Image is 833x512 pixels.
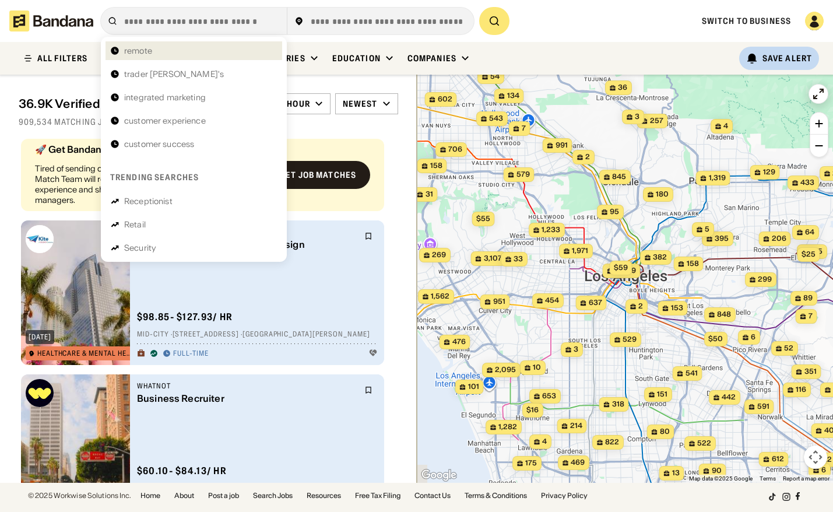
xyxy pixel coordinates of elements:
a: Free Tax Filing [355,492,400,499]
a: Contact Us [414,492,451,499]
div: Newest [343,99,378,109]
span: 22 [823,455,832,465]
span: 90 [711,466,721,476]
a: Resources [307,492,341,499]
span: 351 [804,367,816,377]
span: 6 [751,332,755,342]
div: Save Alert [762,53,812,64]
span: 89 [803,293,813,303]
div: Companies [407,53,456,64]
span: 653 [542,391,556,401]
span: 175 [525,458,537,468]
span: 36 [618,83,627,93]
span: 2 [585,152,590,162]
span: 299 [758,275,772,285]
span: 10 [533,363,541,373]
div: Education [332,53,381,64]
span: 52 [784,343,793,353]
div: $ 60.10 - $84.13 / hr [137,465,227,477]
a: Search Jobs [253,492,293,499]
span: 1,319 [708,173,725,183]
div: Mid-City · [STREET_ADDRESS] · [GEOGRAPHIC_DATA][PERSON_NAME] [137,330,377,339]
div: $ 98.85 - $127.93 / hr [137,311,233,323]
span: 31 [425,190,433,199]
span: 129 [762,167,775,177]
div: Trending searches [110,172,199,183]
a: Switch to Business [702,16,791,26]
div: customer experience [124,117,206,125]
a: Home [140,492,160,499]
span: 318 [611,399,624,409]
a: Report a map error [783,475,830,482]
span: 3 [635,112,639,122]
span: 180 [656,190,669,199]
span: 1,971 [572,246,588,256]
div: remote [124,47,152,55]
span: 395 [715,234,729,244]
span: 158 [686,259,698,269]
span: 845 [612,172,626,182]
span: 529 [623,335,637,345]
span: 612 [771,454,783,464]
span: 4 [723,121,728,131]
img: Bandana logotype [9,10,93,31]
div: Security [124,244,156,252]
span: 101 [468,382,479,392]
span: 433 [800,178,814,188]
span: 579 [516,170,529,180]
img: Google [420,468,458,483]
span: 5 [705,225,709,234]
img: Kite Pharma logo [26,225,54,253]
span: $25 [801,250,815,258]
span: 442 [722,392,736,402]
span: 469 [571,458,585,468]
div: Business Recruiter [137,393,357,404]
div: 36.9K Verified Jobs [19,97,249,111]
span: 13 [672,468,679,478]
span: 6,079 [615,266,635,276]
span: 2 [638,301,643,311]
div: integrated marketing [124,93,206,101]
div: customer success [124,140,194,148]
span: 2,095 [495,365,516,375]
span: 543 [489,114,503,124]
span: 951 [493,297,505,307]
span: 54 [490,72,500,82]
span: $50 [708,334,723,343]
span: 153 [670,303,683,313]
div: trader [PERSON_NAME]'s [124,70,224,78]
span: 522 [697,439,711,448]
a: Open this area in Google Maps (opens a new window) [420,468,458,483]
div: Healthcare & Mental Health [37,350,132,357]
button: Map camera controls [804,446,827,469]
span: 7 [521,124,525,134]
span: 3 [574,345,578,355]
div: 🚀 Get Bandana Matched (100% Free) [35,145,256,154]
a: About [174,492,194,499]
div: Full-time [173,349,209,359]
span: 706 [448,145,462,155]
span: 269 [432,250,446,260]
span: 848 [717,310,731,320]
span: 214 [570,421,582,431]
span: 257 [649,116,663,126]
a: Privacy Policy [541,492,588,499]
a: Terms & Conditions [465,492,527,499]
span: 591 [757,402,769,412]
img: Whatnot logo [26,379,54,407]
div: /hour [283,99,310,109]
span: 637 [588,298,602,308]
span: 991 [555,141,567,150]
span: 602 [437,94,452,104]
span: 822 [605,437,619,447]
span: 1,562 [431,292,449,301]
div: © 2025 Workwise Solutions Inc. [28,492,131,499]
a: Terms (opens in new tab) [760,475,776,482]
span: 6 [821,465,826,475]
span: 134 [507,91,519,101]
span: Map data ©2025 Google [689,475,753,482]
div: 909,534 matching jobs on [DOMAIN_NAME] [19,117,398,127]
span: 4 [542,437,547,447]
span: 1,282 [498,422,517,432]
